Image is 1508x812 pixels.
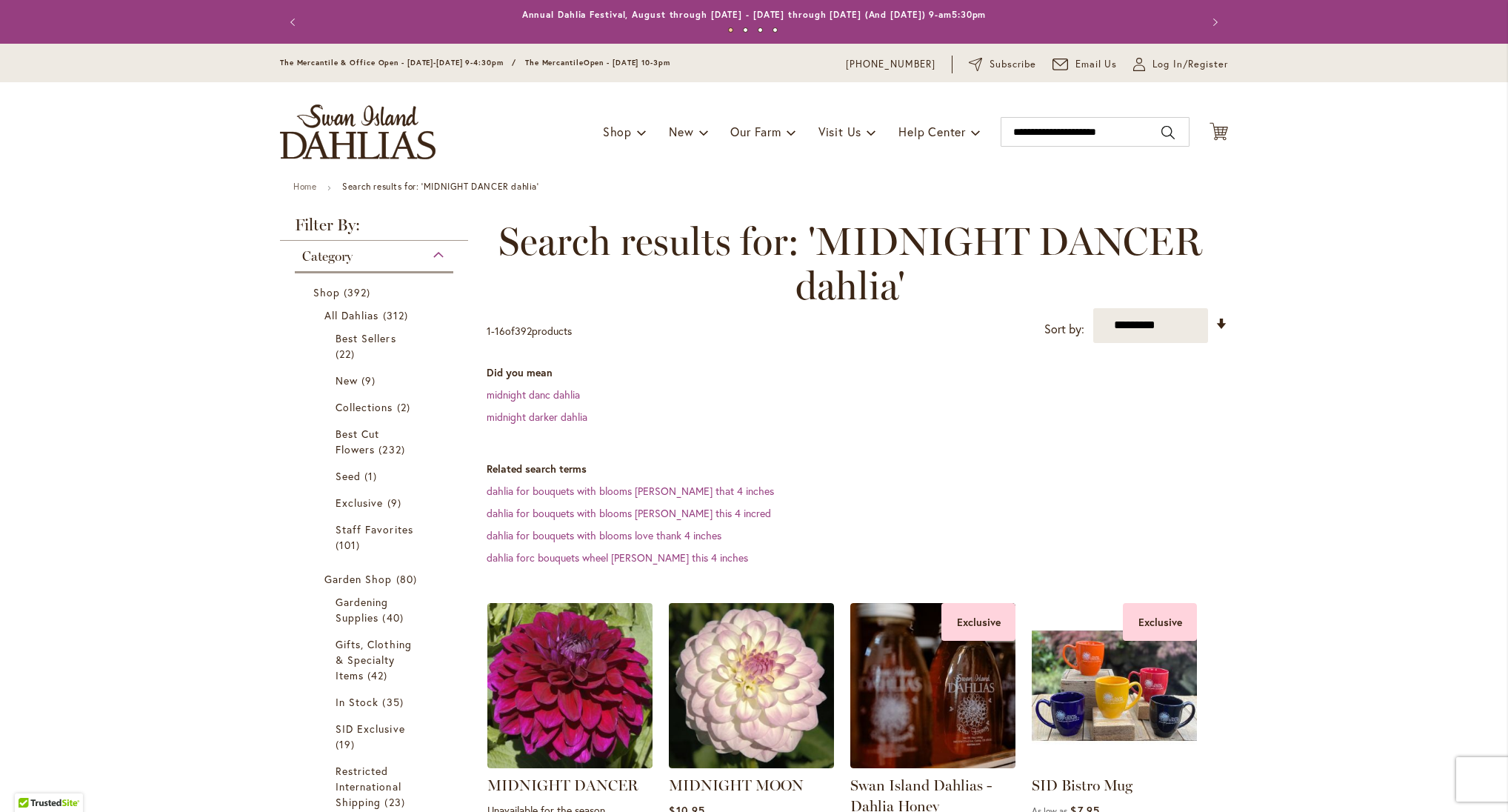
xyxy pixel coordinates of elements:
[487,528,721,542] a: dahlia for bouquets with blooms love thank 4 inches
[280,7,310,37] button: Previous
[487,757,653,771] a: Midnight Dancer
[336,522,413,536] span: Staff Favorites
[487,219,1213,308] span: Search results for: 'MIDNIGHT DANCER dahlia'
[396,571,421,587] span: 80
[487,387,580,402] a: midnight danc dahlia
[397,399,414,415] span: 2
[1044,316,1084,343] label: Sort by:
[336,537,364,553] span: 101
[336,636,416,683] a: Gifts, Clothing &amp; Specialty Items
[383,307,412,323] span: 312
[730,124,781,139] span: Our Farm
[522,9,987,20] a: Annual Dahlia Festival, August through [DATE] - [DATE] through [DATE] (And [DATE]) 9-am5:30pm
[367,668,391,683] span: 42
[818,124,861,139] span: Visit Us
[336,427,379,456] span: Best Cut Flowers
[336,373,358,387] span: New
[336,496,383,510] span: Exclusive
[336,722,405,736] span: SID Exclusive
[324,571,427,587] a: Garden Shop
[342,181,538,192] strong: Search results for: 'MIDNIGHT DANCER dahlia'
[293,181,316,192] a: Home
[969,57,1036,72] a: Subscribe
[846,57,935,72] a: [PHONE_NUMBER]
[1052,57,1118,72] a: Email Us
[1032,776,1132,794] a: SID Bistro Mug
[1075,57,1118,72] span: Email Us
[603,124,632,139] span: Shop
[487,365,1228,380] dt: Did you mean
[1152,57,1228,72] span: Log In/Register
[336,736,358,752] span: 19
[384,794,408,810] span: 23
[669,124,693,139] span: New
[669,757,834,771] a: MIDNIGHT MOON
[336,695,378,709] span: In Stock
[1123,603,1197,641] div: Exclusive
[336,373,416,388] a: New
[487,462,1228,476] dt: Related search terms
[324,307,427,323] a: All Dahlias
[850,603,1015,768] img: Swan Island Dahlias - Dahlia Honey
[336,764,401,809] span: Restricted International Shipping
[313,285,340,299] span: Shop
[336,469,361,483] span: Seed
[280,104,436,159] a: store logo
[990,57,1036,72] span: Subscribe
[336,495,416,510] a: Exclusive
[669,776,804,794] a: MIDNIGHT MOON
[336,637,412,682] span: Gifts, Clothing & Specialty Items
[1032,603,1197,768] img: SID Bistro Mug
[487,506,771,520] a: dahlia for bouquets with blooms [PERSON_NAME] this 4 incred
[495,324,505,338] span: 16
[487,410,587,424] a: midnight darker dahlia
[336,399,416,415] a: Collections
[336,763,416,810] a: Restricted International Shipping
[387,495,405,510] span: 9
[336,330,416,362] a: Best Sellers
[364,468,381,484] span: 1
[1133,57,1228,72] a: Log In/Register
[336,522,416,553] a: Staff Favorites
[336,595,388,625] span: Gardening Supplies
[11,759,53,801] iframe: Launch Accessibility Center
[302,248,353,264] span: Category
[758,27,763,33] button: 3 of 4
[280,217,468,241] strong: Filter By:
[584,58,670,67] span: Open - [DATE] 10-3pm
[336,400,393,414] span: Collections
[324,572,393,586] span: Garden Shop
[378,442,408,457] span: 232
[515,324,532,338] span: 392
[324,308,379,322] span: All Dahlias
[1032,757,1197,771] a: SID Bistro Mug Exclusive
[487,324,491,338] span: 1
[344,284,374,300] span: 392
[336,331,396,345] span: Best Sellers
[361,373,379,388] span: 9
[487,484,774,498] a: dahlia for bouquets with blooms [PERSON_NAME] that 4 inches
[313,284,438,300] a: Shop
[669,603,834,768] img: MIDNIGHT MOON
[280,58,584,67] span: The Mercantile & Office Open - [DATE]-[DATE] 9-4:30pm / The Mercantile
[487,319,572,343] p: - of products
[487,603,653,768] img: Midnight Dancer
[850,757,1015,771] a: Swan Island Dahlias - Dahlia Honey Exclusive
[382,610,407,625] span: 40
[336,468,416,484] a: Seed
[336,346,358,362] span: 22
[487,550,748,565] a: dahlia forc bouquets wheel [PERSON_NAME] this 4 inches
[773,27,778,33] button: 4 of 4
[487,776,638,794] a: MIDNIGHT DANCER
[941,603,1015,641] div: Exclusive
[336,426,416,457] a: Best Cut Flowers
[743,27,748,33] button: 2 of 4
[336,594,416,625] a: Gardening Supplies
[382,694,407,710] span: 35
[336,721,416,752] a: SID Exclusive
[898,124,966,139] span: Help Center
[728,27,733,33] button: 1 of 4
[1198,7,1228,37] button: Next
[336,694,416,710] a: In Stock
